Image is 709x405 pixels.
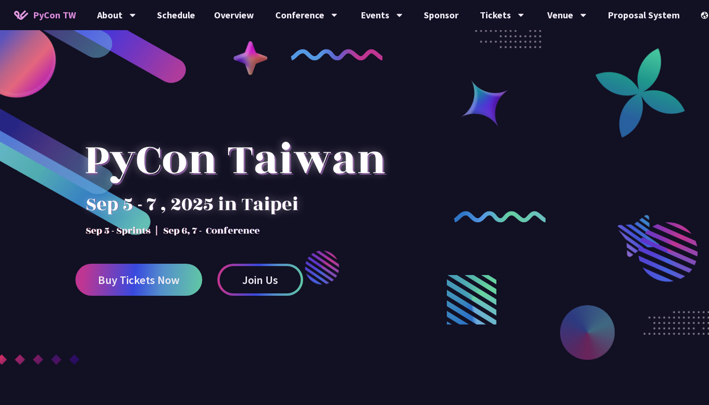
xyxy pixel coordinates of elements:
img: curly-1.ebdbada.png [291,49,383,60]
a: PyCon TW [5,3,85,27]
img: Home icon of PyCon TW 2025 [14,10,28,20]
img: curly-2.e802c9f.png [454,211,546,222]
a: Join Us [217,264,303,296]
span: Join Us [242,274,278,286]
span: Buy Tickets Now [98,274,180,286]
span: PyCon TW [33,8,76,22]
a: Buy Tickets Now [75,264,202,296]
